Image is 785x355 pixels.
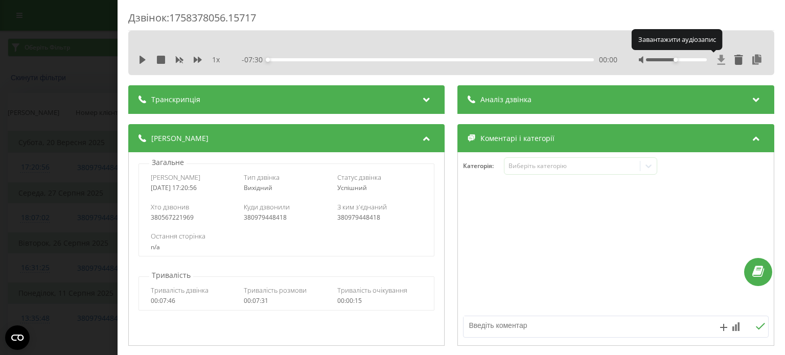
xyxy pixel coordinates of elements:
span: З ким з'єднаний [337,202,387,211]
div: Виберіть категорію [509,162,636,170]
span: [PERSON_NAME] [151,133,209,144]
span: Успішний [337,183,367,192]
div: 380979448418 [337,214,423,221]
span: 00:00 [599,55,617,65]
span: Тривалість розмови [244,286,307,295]
span: Тип дзвінка [244,173,280,182]
span: Аналіз дзвінка [481,94,532,105]
span: Остання сторінка [151,231,205,241]
h4: Категорія : [464,162,504,170]
button: Open CMP widget [5,325,30,350]
div: 380567221969 [151,214,236,221]
div: Дзвінок : 1758378056.15717 [128,11,774,31]
div: 380979448418 [244,214,330,221]
span: 1 x [212,55,220,65]
span: Транскрипція [151,94,200,105]
span: Куди дзвонили [244,202,290,211]
div: n/a [151,244,422,251]
div: Accessibility label [674,58,678,62]
div: 00:00:15 [337,297,423,304]
p: Тривалість [149,270,193,280]
div: 00:07:31 [244,297,330,304]
span: Тривалість дзвінка [151,286,209,295]
span: Хто дзвонив [151,202,189,211]
span: Статус дзвінка [337,173,381,182]
span: Коментарі і категорії [481,133,555,144]
span: Тривалість очікування [337,286,407,295]
div: 00:07:46 [151,297,236,304]
div: Завантажити аудіозапис [632,29,723,50]
span: [PERSON_NAME] [151,173,200,182]
p: Загальне [149,157,187,168]
span: Вихідний [244,183,273,192]
span: - 07:30 [242,55,268,65]
div: Accessibility label [266,58,270,62]
div: [DATE] 17:20:56 [151,184,236,192]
